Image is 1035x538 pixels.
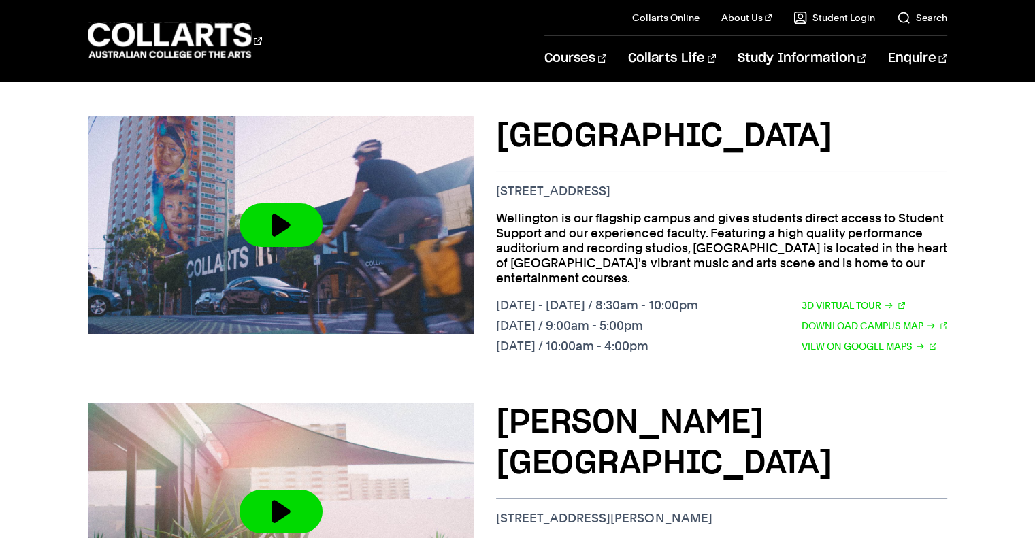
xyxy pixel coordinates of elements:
[802,298,905,313] a: 3D Virtual Tour
[88,21,262,60] div: Go to homepage
[496,116,947,157] h3: [GEOGRAPHIC_DATA]
[888,36,947,81] a: Enquire
[496,511,947,526] p: [STREET_ADDRESS][PERSON_NAME]
[632,11,700,24] a: Collarts Online
[496,184,947,199] p: [STREET_ADDRESS]
[628,36,716,81] a: Collarts Life
[721,11,772,24] a: About Us
[496,403,947,484] h3: [PERSON_NAME][GEOGRAPHIC_DATA]
[793,11,875,24] a: Student Login
[802,339,936,354] a: View on Google Maps
[496,318,697,333] p: [DATE] / 9:00am - 5:00pm
[544,36,606,81] a: Courses
[88,116,474,334] img: Video thumbnail
[802,318,947,333] a: Download Campus Map
[496,211,947,286] p: Wellington is our flagship campus and gives students direct access to Student Support and our exp...
[897,11,947,24] a: Search
[496,339,697,354] p: [DATE] / 10:00am - 4:00pm
[738,36,866,81] a: Study Information
[496,298,697,313] p: [DATE] - [DATE] / 8:30am - 10:00pm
